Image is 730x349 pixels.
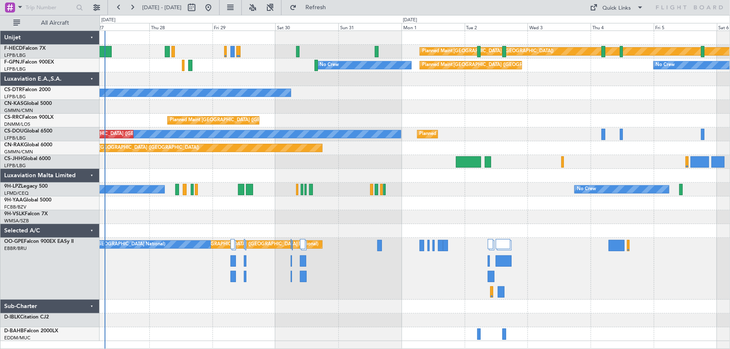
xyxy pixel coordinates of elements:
span: F-GPNJ [4,60,22,65]
div: Thu 28 [149,23,213,31]
a: EBBR/BRU [4,245,27,252]
div: Sat 30 [275,23,338,31]
div: Planned Maint [GEOGRAPHIC_DATA] ([GEOGRAPHIC_DATA]) [422,59,554,71]
a: GMMN/CMN [4,149,33,155]
a: CS-JHHGlobal 6000 [4,156,51,161]
button: All Aircraft [9,16,91,30]
button: Quick Links [586,1,648,14]
a: D-BAHBFalcon 2000LX [4,329,58,334]
a: OO-GPEFalcon 900EX EASy II [4,239,74,244]
span: CS-JHH [4,156,22,161]
span: CN-RAK [4,143,24,148]
a: D-IBLKCitation CJ2 [4,315,49,320]
div: Planned Maint [GEOGRAPHIC_DATA] ([GEOGRAPHIC_DATA]) [67,142,199,154]
a: WMSA/SZB [4,218,29,224]
a: DNMM/LOS [4,121,30,127]
div: Wed 3 [528,23,591,31]
a: LFPB/LBG [4,135,26,141]
span: F-HECD [4,46,23,51]
span: D-IBLK [4,315,20,320]
a: 9H-VSLKFalcon 7X [4,211,48,217]
div: Planned Maint [GEOGRAPHIC_DATA] ([GEOGRAPHIC_DATA]) [44,128,175,140]
span: [DATE] - [DATE] [142,4,182,11]
a: GMMN/CMN [4,107,33,114]
a: LFPB/LBG [4,163,26,169]
div: Planned Maint [GEOGRAPHIC_DATA] ([GEOGRAPHIC_DATA] National) [167,238,319,251]
a: F-GPNJFalcon 900EX [4,60,54,65]
div: Tue 2 [465,23,528,31]
div: Wed 27 [86,23,149,31]
button: Refresh [286,1,336,14]
div: Planned Maint [GEOGRAPHIC_DATA] ([GEOGRAPHIC_DATA]) [420,128,551,140]
div: Planned Maint [GEOGRAPHIC_DATA] ([GEOGRAPHIC_DATA]) [422,45,554,58]
div: No Crew [577,183,596,196]
a: EDDM/MUC [4,335,31,341]
span: CS-RRC [4,115,22,120]
div: Planned Maint [GEOGRAPHIC_DATA] ([GEOGRAPHIC_DATA]) [170,114,302,127]
span: OO-GPE [4,239,24,244]
span: 9H-YAA [4,198,23,203]
div: [DATE] [101,17,115,24]
a: 9H-LPZLegacy 500 [4,184,48,189]
span: D-BAHB [4,329,24,334]
div: No Crew [656,59,675,71]
a: CS-DTRFalcon 2000 [4,87,51,92]
div: Fri 29 [213,23,276,31]
span: All Aircraft [22,20,88,26]
a: CS-RRCFalcon 900LX [4,115,54,120]
div: Mon 1 [402,23,465,31]
div: Thu 4 [591,23,654,31]
a: FCBB/BZV [4,204,26,210]
span: 9H-VSLK [4,211,25,217]
span: 9H-LPZ [4,184,21,189]
a: CN-KASGlobal 5000 [4,101,52,106]
div: Quick Links [603,4,631,13]
div: [DATE] [403,17,417,24]
input: Trip Number [26,1,74,14]
div: Sun 31 [338,23,402,31]
a: LFPB/LBG [4,94,26,100]
span: CS-DOU [4,129,24,134]
a: F-HECDFalcon 7X [4,46,46,51]
div: No Crew [320,59,339,71]
div: Fri 5 [654,23,717,31]
a: LFPB/LBG [4,52,26,59]
span: Refresh [298,5,333,10]
a: LFMD/CEQ [4,190,28,196]
a: LFPB/LBG [4,66,26,72]
span: CN-KAS [4,101,23,106]
a: CN-RAKGlobal 6000 [4,143,52,148]
a: 9H-YAAGlobal 5000 [4,198,51,203]
span: CS-DTR [4,87,22,92]
a: CS-DOUGlobal 6500 [4,129,52,134]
